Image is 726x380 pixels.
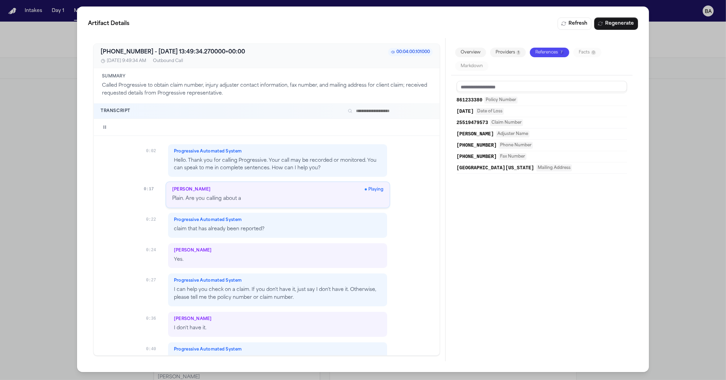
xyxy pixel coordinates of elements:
span: Progressive Automated System [174,217,242,222]
span: 25519479573 [457,119,488,126]
span: 00:04:00.101000 [388,48,433,56]
button: References7 [530,48,569,57]
span: [PERSON_NAME] [174,316,212,321]
span: Progressive Automated System [174,346,242,352]
span: Progressive Automated System [174,278,242,283]
h4: Transcript [101,108,130,113]
div: Outbound Call [153,58,183,64]
p: I can help you check on a claim. If you don't have it, just say I don't have it. Otherwise, pleas... [174,286,381,302]
span: Mailing Address [536,164,572,171]
span: [PERSON_NAME] [457,131,494,137]
div: 0:40Progressive Automated SystemNo problem. Please hold while I get you to someone to assist with... [146,342,387,367]
button: [PHONE_NUMBER]Fax Number [457,153,627,160]
div: 0:02Progressive Automated SystemHello. Thank you for calling Progressive. Your call may be record... [146,144,387,177]
span: 1 [517,50,520,55]
h4: Summary [102,74,431,79]
span: 0 [591,50,596,55]
button: 861233380Policy Number [457,97,627,103]
span: Fax Number [499,153,526,160]
span: [DATE] 9:49:34 AM [107,58,146,64]
div: 0:24[PERSON_NAME]Yes. [146,243,387,268]
div: 0:27 [146,273,163,283]
span: [PERSON_NAME] [174,247,212,253]
span: Playing [365,186,383,192]
button: Markdown [455,61,488,71]
div: 0:27Progressive Automated SystemI can help you check on a claim. If you don't have it, just say I... [146,273,387,306]
button: [PERSON_NAME]Adjuster Name [457,131,627,137]
span: Policy Number [484,97,518,103]
span: [PHONE_NUMBER] [457,153,497,160]
button: Regenerate Digest [594,17,638,30]
span: [PERSON_NAME] [172,186,211,192]
span: Claim Number [490,119,523,126]
span: 861233380 [457,97,483,103]
p: Yes. [174,256,381,263]
span: [PHONE_NUMBER] [457,142,497,149]
p: I don't have it. [174,324,381,332]
span: Date of Loss [476,108,504,115]
span: Phone Number [499,142,533,149]
div: 0:36[PERSON_NAME]I don't have it. [146,311,387,336]
button: [DATE]Date of Loss [457,108,627,115]
span: [DATE] [457,108,474,115]
div: 0:22 [146,212,163,222]
span: Artifact Details [88,20,129,28]
button: 25519479573Claim Number [457,119,627,126]
div: 0:36 [146,311,163,321]
div: 0:24 [146,243,163,253]
div: 0:22Progressive Automated Systemclaim that has already been reported? [146,212,387,237]
span: Adjuster Name [496,131,530,137]
p: Called Progressive to obtain claim number, injury adjuster contact information, fax number, and m... [102,82,431,98]
span: Progressive Automated System [174,148,242,154]
div: 0:17[PERSON_NAME]PlayingPlain. Are you calling about a [144,182,390,207]
p: claim that has already been reported? [174,225,381,233]
span: 7 [559,50,564,55]
button: [GEOGRAPHIC_DATA][US_STATE]Mailing Address [457,164,627,171]
span: [GEOGRAPHIC_DATA][US_STATE] [457,164,534,171]
div: 0:40 [146,342,163,352]
button: Refresh Digest [558,17,591,30]
div: 0:02 [146,144,163,154]
button: Providers1 [490,48,526,57]
button: [PHONE_NUMBER]Phone Number [457,142,627,149]
button: Overview [455,48,486,57]
div: 0:17 [144,182,161,192]
p: Plain. Are you calling about a [172,195,383,203]
p: Hello. Thank you for calling Progressive. Your call may be recorded or monitored. You can speak t... [174,157,381,172]
p: No problem. Please hold while I get you to someone to assist with a claim. [174,355,381,363]
h3: [PHONE_NUMBER] - [DATE] 13:49:34.270000+00:00 [101,48,245,56]
button: Facts0 [573,48,601,57]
